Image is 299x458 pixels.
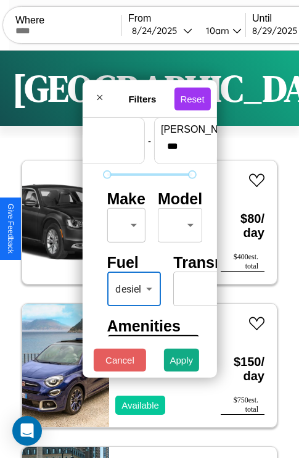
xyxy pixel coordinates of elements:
h4: Filters [110,93,174,104]
button: Cancel [94,349,146,372]
h3: $ 80 / day [221,199,264,252]
h4: Fuel [107,254,161,272]
label: Where [15,15,121,26]
p: - [148,132,151,149]
div: Open Intercom Messenger [12,416,42,446]
label: From [128,13,245,24]
button: 8/24/2025 [128,24,196,37]
div: $ 750 est. total [221,396,264,415]
h4: Amenities [107,317,192,335]
h4: Transmission [173,254,272,272]
h3: $ 150 / day [221,343,264,396]
div: 8 / 24 / 2025 [132,25,183,36]
button: 10am [196,24,245,37]
button: Reset [174,87,210,110]
h4: Model [158,190,202,208]
label: min price [33,124,138,135]
div: 10am [200,25,232,36]
p: Available [121,397,159,414]
div: Give Feedback [6,204,15,254]
div: desiel [107,272,161,306]
div: $ 400 est. total [221,252,264,272]
button: Apply [164,349,200,372]
h4: Make [107,190,145,208]
label: [PERSON_NAME] [161,124,266,135]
